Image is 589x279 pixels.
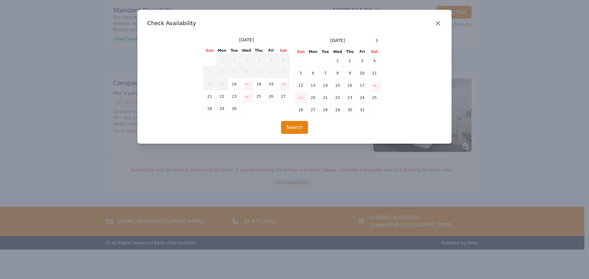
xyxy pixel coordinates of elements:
td: 1 [216,54,228,66]
th: Mon [307,49,319,55]
th: Sun [295,49,307,55]
td: 14 [204,78,216,90]
td: 30 [228,103,241,115]
th: Sun [204,48,216,54]
td: 27 [277,90,290,103]
td: 7 [204,66,216,78]
h3: Check Availability [147,20,442,27]
td: 6 [277,54,290,66]
td: 22 [332,92,344,104]
td: 30 [344,104,356,116]
button: Search [281,121,308,134]
td: 25 [368,92,381,104]
td: 3 [241,54,253,66]
td: 28 [204,103,216,115]
td: 22 [216,90,228,103]
td: 11 [253,66,265,78]
td: 13 [277,66,290,78]
td: 14 [319,79,332,92]
td: 12 [265,66,277,78]
td: 13 [307,79,319,92]
td: 12 [295,79,307,92]
td: 26 [265,90,277,103]
td: 5 [265,54,277,66]
td: 8 [216,66,228,78]
td: 5 [295,67,307,79]
th: Thu [253,48,265,54]
td: 17 [241,78,253,90]
td: 7 [319,67,332,79]
td: 25 [253,90,265,103]
th: Mon [216,48,228,54]
td: 4 [253,54,265,66]
td: 18 [253,78,265,90]
td: 21 [204,90,216,103]
td: 16 [228,78,241,90]
th: Wed [332,49,344,55]
td: 11 [368,67,381,79]
td: 19 [265,78,277,90]
th: Fri [265,48,277,54]
td: 29 [216,103,228,115]
td: 15 [332,79,344,92]
td: 8 [332,67,344,79]
th: Thu [344,49,356,55]
td: 29 [332,104,344,116]
td: 9 [228,66,241,78]
td: 6 [307,67,319,79]
th: Fri [356,49,368,55]
td: 19 [295,92,307,104]
td: 24 [356,92,368,104]
td: 9 [344,67,356,79]
th: Sat [277,48,290,54]
td: 4 [368,55,381,67]
td: 2 [228,54,241,66]
td: 20 [307,92,319,104]
td: 26 [295,104,307,116]
td: 31 [356,104,368,116]
th: Sat [368,49,381,55]
td: 1 [332,55,344,67]
th: Wed [241,48,253,54]
td: 23 [228,90,241,103]
td: 10 [356,67,368,79]
td: 15 [216,78,228,90]
td: 10 [241,66,253,78]
td: 23 [344,92,356,104]
td: 16 [344,79,356,92]
span: [DATE] [239,37,254,43]
td: 17 [356,79,368,92]
td: 21 [319,92,332,104]
th: Tue [228,48,241,54]
td: 28 [319,104,332,116]
span: [DATE] [330,37,345,43]
th: Tue [319,49,332,55]
td: 24 [241,90,253,103]
td: 2 [344,55,356,67]
td: 18 [368,79,381,92]
td: 27 [307,104,319,116]
td: 3 [356,55,368,67]
td: 20 [277,78,290,90]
